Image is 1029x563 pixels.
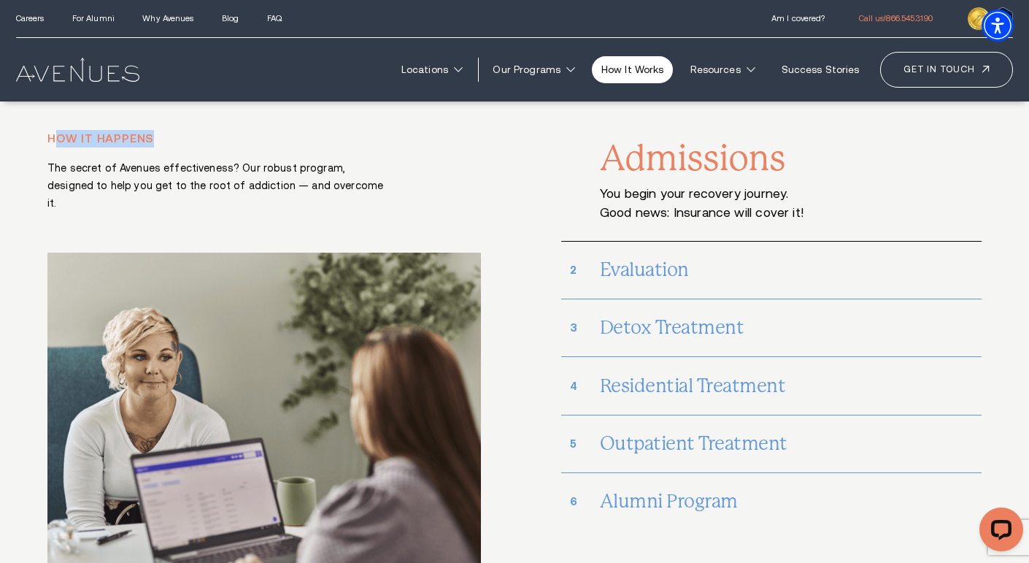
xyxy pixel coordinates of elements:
[600,367,982,405] h3: Residential Treatment
[592,56,673,83] a: How It Works
[772,56,869,83] a: Success Stories
[47,130,386,148] p: How it happens
[600,425,982,463] h3: Outpatient Treatment
[681,56,765,83] a: Resources
[600,185,866,222] p: You begin your recovery journey. Good news: Insurance will cover it!
[968,7,990,29] img: clock
[880,52,1013,87] a: Get in touch
[392,56,472,83] a: Locations
[47,159,386,212] p: The secret of Avenues effectiveness? Our robust program, designed to help you get to the root of ...
[968,502,1029,563] iframe: LiveChat chat widget
[484,56,585,83] a: Our Programs
[982,9,1014,42] div: Accessibility Menu
[859,14,933,23] a: call 866.545.3190
[72,14,115,23] a: For Alumni
[600,483,982,521] h3: Alumni Program
[142,14,193,23] a: Why Avenues
[600,251,982,289] h3: Evaluation
[886,14,932,23] span: 866.545.3190
[267,14,282,23] a: FAQ
[16,14,45,23] a: Careers
[222,14,239,23] a: Blog
[771,14,825,23] a: Am I covered?
[600,309,982,347] h3: Detox Treatment
[600,139,982,177] h3: Admissions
